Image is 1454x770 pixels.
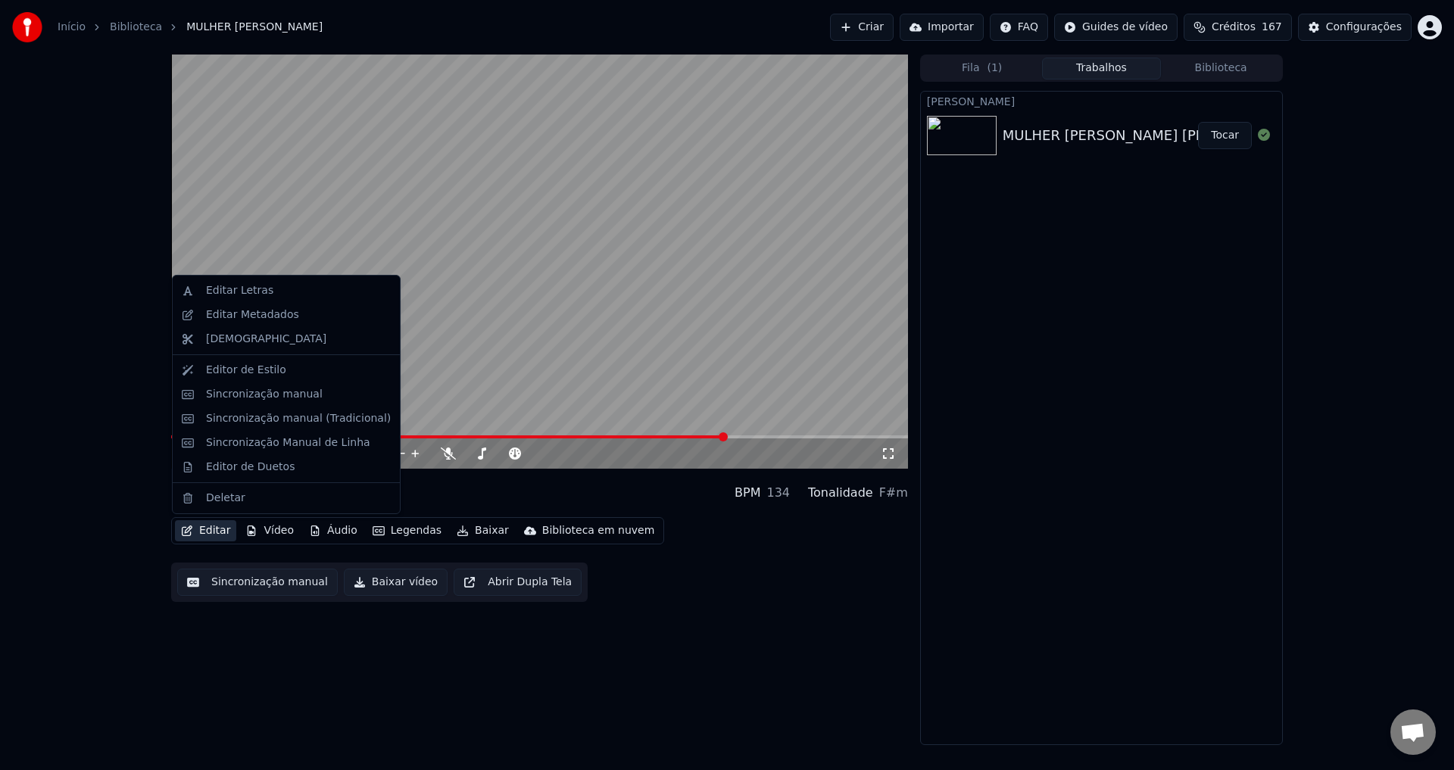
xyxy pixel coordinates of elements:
a: Biblioteca [110,20,162,35]
button: Biblioteca [1161,58,1281,79]
button: Abrir Dupla Tela [454,569,582,596]
button: FAQ [990,14,1048,41]
span: MULHER [PERSON_NAME] [186,20,323,35]
button: Importar [900,14,984,41]
button: Fila [922,58,1042,79]
div: [PERSON_NAME] [921,92,1282,110]
span: 167 [1262,20,1282,35]
img: youka [12,12,42,42]
span: Créditos [1212,20,1256,35]
button: Baixar [451,520,515,541]
button: Vídeo [239,520,300,541]
div: Deletar [206,491,245,506]
button: Editar [175,520,236,541]
div: Sincronização Manual de Linha [206,435,370,450]
div: Biblioteca em nuvem [542,523,655,538]
button: Créditos167 [1184,14,1292,41]
div: BPM [735,484,760,502]
div: Editar Metadados [206,307,299,323]
div: Bate-papo aberto [1390,709,1436,755]
button: Trabalhos [1042,58,1162,79]
button: Legendas [367,520,448,541]
div: Configurações [1326,20,1402,35]
div: 134 [766,484,790,502]
button: Guides de vídeo [1054,14,1178,41]
div: Editor de Duetos [206,460,295,475]
button: Baixar vídeo [344,569,448,596]
button: Sincronização manual [177,569,338,596]
div: [DEMOGRAPHIC_DATA] [206,332,326,347]
div: Sincronização manual [206,387,323,402]
div: Sincronização manual (Tradicional) [206,411,391,426]
button: Tocar [1198,122,1252,149]
div: MULHER [PERSON_NAME] [PERSON_NAME] [1003,125,1296,146]
div: MULHER GELADA [171,475,302,496]
div: Tonalidade [808,484,873,502]
div: Editor de Estilo [206,363,286,378]
button: Áudio [303,520,363,541]
a: Início [58,20,86,35]
button: Criar [830,14,894,41]
div: [PERSON_NAME] [171,496,302,511]
span: ( 1 ) [987,61,1002,76]
nav: breadcrumb [58,20,323,35]
div: F#m [879,484,908,502]
div: Editar Letras [206,283,273,298]
button: Configurações [1298,14,1412,41]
